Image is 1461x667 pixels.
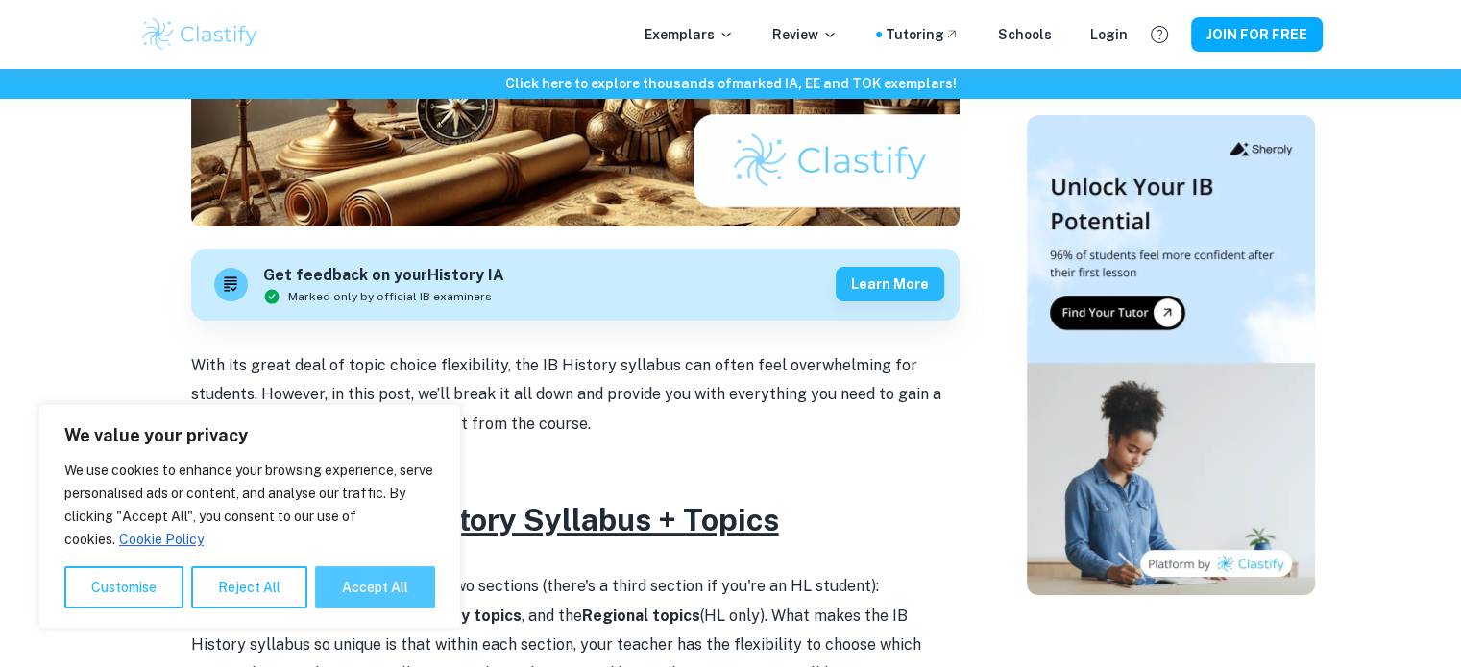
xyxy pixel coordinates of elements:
[1191,17,1323,52] button: JOIN FOR FREE
[191,249,960,321] a: Get feedback on yourHistory IAMarked only by official IB examinersLearn more
[4,73,1457,94] h6: Click here to explore thousands of marked IA, EE and TOK exemplars !
[191,566,307,608] button: Reject All
[582,607,700,625] strong: Regional topics
[998,24,1052,45] a: Schools
[1090,24,1128,45] a: Login
[772,24,838,45] p: Review
[191,351,960,439] p: With its great deal of topic choice flexibility, the IB History syllabus can often feel overwhelm...
[1027,115,1315,595] img: Thumbnail
[64,459,435,551] p: We use cookies to enhance your browsing experience, serve personalised ads or content, and analys...
[139,15,261,54] img: Clastify logo
[288,288,492,305] span: Marked only by official IB examiners
[118,531,205,548] a: Cookie Policy
[372,502,779,537] u: IB History Syllabus + Topics
[1143,18,1176,51] button: Help and Feedback
[645,24,734,45] p: Exemplars
[836,267,944,301] button: Learn more
[38,404,461,629] div: We value your privacy
[315,566,435,608] button: Accept All
[263,264,504,288] h6: Get feedback on your History IA
[64,566,183,608] button: Customise
[64,424,435,447] p: We value your privacy
[886,24,960,45] a: Tutoring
